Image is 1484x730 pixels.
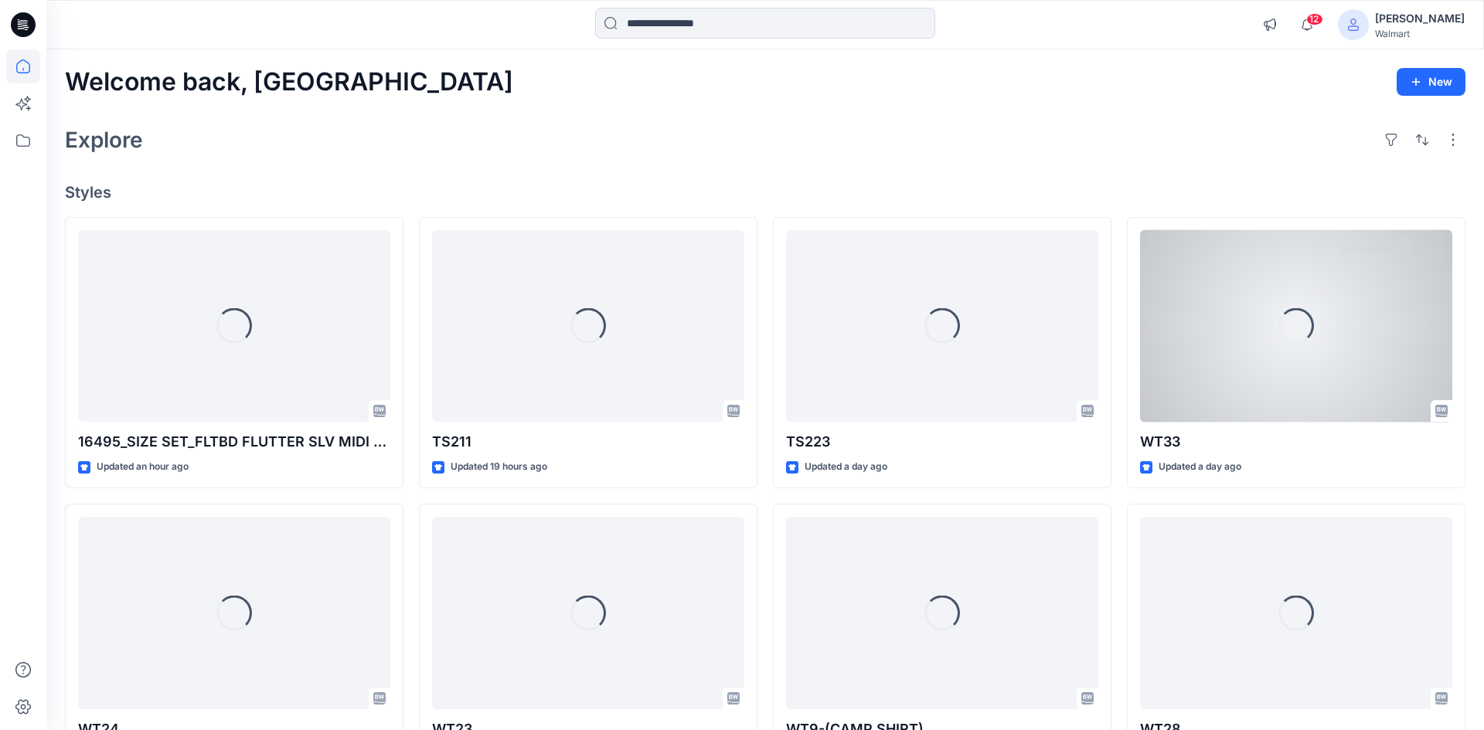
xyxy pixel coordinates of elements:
[1159,459,1241,475] p: Updated a day ago
[1306,13,1323,25] span: 12
[786,431,1098,453] p: TS223
[1347,19,1360,31] svg: avatar
[805,459,887,475] p: Updated a day ago
[65,183,1465,202] h4: Styles
[65,68,513,97] h2: Welcome back, [GEOGRAPHIC_DATA]
[1397,68,1465,96] button: New
[65,127,143,152] h2: Explore
[1375,28,1465,39] div: Walmart
[432,431,744,453] p: TS211
[1140,431,1452,453] p: WT33
[97,459,189,475] p: Updated an hour ago
[78,431,390,453] p: 16495_SIZE SET_FLTBD FLUTTER SLV MIDI DRESS
[1375,9,1465,28] div: [PERSON_NAME]
[451,459,547,475] p: Updated 19 hours ago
